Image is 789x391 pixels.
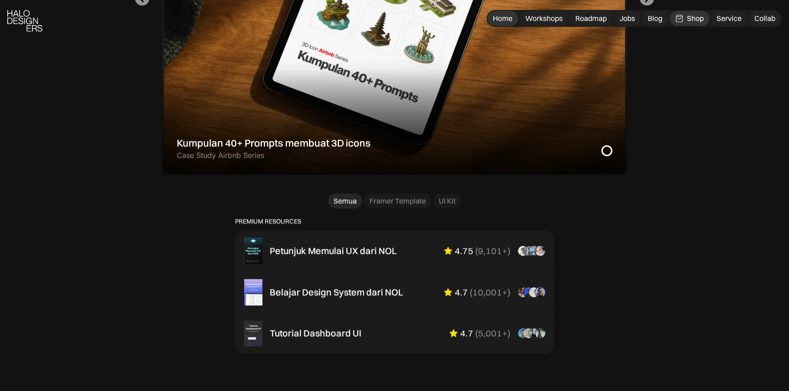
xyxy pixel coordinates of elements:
div: ) [507,328,510,339]
div: Blog [648,14,662,23]
a: Tutorial Dashboard UI4.7(5,001+) [237,315,552,352]
a: Blog [642,11,668,26]
div: Belajar Design System dari NOL [270,287,403,298]
div: 5,001+ [478,328,507,339]
a: Belajar Design System dari NOL4.7(10,001+) [237,274,552,311]
div: 4.7 [460,328,473,339]
div: ) [507,287,510,298]
div: Shop [687,14,704,23]
div: ( [470,287,472,298]
div: ) [507,245,510,256]
div: ( [475,245,478,256]
p: PREMIUM RESOURCES [235,218,554,225]
div: Petunjuk Memulai UX dari NOL [270,245,397,256]
div: Roadmap [575,14,607,23]
div: Framer Template [369,196,426,206]
div: UI Kit [439,196,456,206]
div: 4.75 [455,245,473,256]
a: Service [711,11,747,26]
div: 4.7 [455,287,468,298]
div: Workshops [525,14,563,23]
div: Service [717,14,742,23]
div: 9,101+ [478,245,507,256]
div: Collab [754,14,775,23]
a: Roadmap [570,11,612,26]
div: Tutorial Dashboard UI [270,328,361,339]
a: Home [487,11,518,26]
div: Jobs [620,14,635,23]
a: Petunjuk Memulai UX dari NOL4.75(9,101+) [237,232,552,269]
div: Semua [333,196,357,206]
div: 10,001+ [472,287,507,298]
div: Home [493,14,512,23]
a: Collab [749,11,781,26]
a: Workshops [520,11,568,26]
a: Jobs [614,11,640,26]
a: Shop [670,11,709,26]
div: ( [475,328,478,339]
